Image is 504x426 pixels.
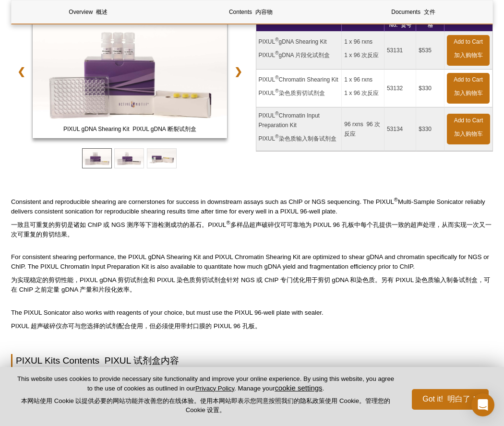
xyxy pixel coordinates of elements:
a: PIXUL gDNA Shearing Kit [33,9,227,141]
font: PIXUL 试剂盒内容 [105,355,179,366]
font: 本网站使用 Cookie 以提供必要的网站功能并改善您的在线体验。使用本网站即表示您同意按照我们的隐私政策使用 Cookie。管理您的 Cookie 设置。 [21,397,390,413]
font: PIXUL 染色质输入制备试剂盒 [259,135,336,142]
font: 加入购物车 [454,130,483,137]
td: $330 [416,107,444,151]
img: PIXUL gDNA Shearing Kit [33,9,227,138]
td: 53134 [384,107,416,151]
a: ❯ [228,60,249,83]
sup: ® [275,111,278,116]
font: PIXUL 染色质剪切试剂盒 [259,90,325,96]
font: 文件 [424,9,435,15]
a: Add to Cart加入购物车 [447,35,490,66]
button: cookie settings [275,384,322,392]
td: 1 x 96 rxns [342,32,384,70]
font: 1 x 96 次反应 [344,52,379,59]
a: ❮ [11,60,32,83]
font: 内容物 [255,9,273,15]
sup: ® [275,88,278,94]
sup: ® [275,37,278,42]
font: 明白了！ [447,395,478,403]
sup: ® [275,50,278,56]
sup: ® [226,219,230,225]
td: 53131 [384,32,416,70]
button: Got it! 明白了！ [412,389,489,410]
td: $535 [416,32,444,70]
p: For consistent shearing performance, the PIXUL gDNA Shearing Kit and PIXUL Chromatin Shearing Kit... [11,252,493,298]
td: PIXUL Chromatin Input Preparation Kit [256,107,342,151]
font: 加入购物车 [454,90,483,96]
font: 1 x 96 次反应 [344,90,379,96]
td: $330 [416,70,444,107]
font: 概述 [96,9,108,15]
a: Contents 内容物 [174,0,327,24]
a: Add to Cart加入购物车 [447,73,490,104]
td: 1 x 96 rxns [342,70,384,107]
p: Consistent and reproducible shearing are cornerstones for success in downstream assays such as Ch... [11,197,493,243]
a: Documents 文件 [336,0,490,24]
font: 为实现稳定的剪切性能，PIXUL gDNA 剪切试剂盒和 PIXUL 染色质剪切试剂盒针对 NGS 或 ChIP 专门优化用于剪切 gDNA 和染色质。另有 PIXUL 染色质输入制备试剂盒，可... [11,276,490,293]
font: 一致且可重复的剪切是诸如 ChIP 或 NGS 测序等下游检测成功的基石。PIXUL 多样品超声破碎仪可可靠地为 PIXUL 96 孔板中每个孔提供一致的超声处理，从而实现一次又一次可重复的剪切结果。 [11,221,492,238]
span: PIXUL gDNA Shearing Kit [35,124,225,134]
a: Add to Cart加入购物车 [447,114,490,144]
p: The PIXUL Sonicator also works with reagents of your choice, but must use the PIXUL 96-well plate... [11,308,493,335]
sup: ® [394,196,398,202]
td: 53132 [384,70,416,107]
font: 货号 [401,22,411,28]
td: PIXUL gDNA Shearing Kit [256,32,342,70]
font: 96 次反应 [344,121,380,137]
h2: PIXUL Kits Contents [11,354,493,367]
font: PIXUL gDNA 断裂试剂盒 [132,126,196,132]
p: This website uses cookies to provide necessary site functionality and improve your online experie... [15,375,396,418]
font: 加入购物车 [454,52,483,59]
a: Privacy Policy [195,385,234,392]
font: 价格 [428,12,441,28]
div: Open Intercom Messenger [471,393,494,416]
sup: ® [275,75,278,80]
td: 96 rxns [342,107,384,151]
a: Overview 概述 [12,0,165,24]
font: PIXUL 超声破碎仪亦可与您选择的试剂配合使用，但必须使用带封口膜的 PIXUL 96 孔板。 [11,322,261,330]
sup: ® [275,134,278,139]
font: PIXUL gDNA 片段化试剂盒 [259,52,330,59]
td: PIXUL Chromatin Shearing Kit [256,70,342,107]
